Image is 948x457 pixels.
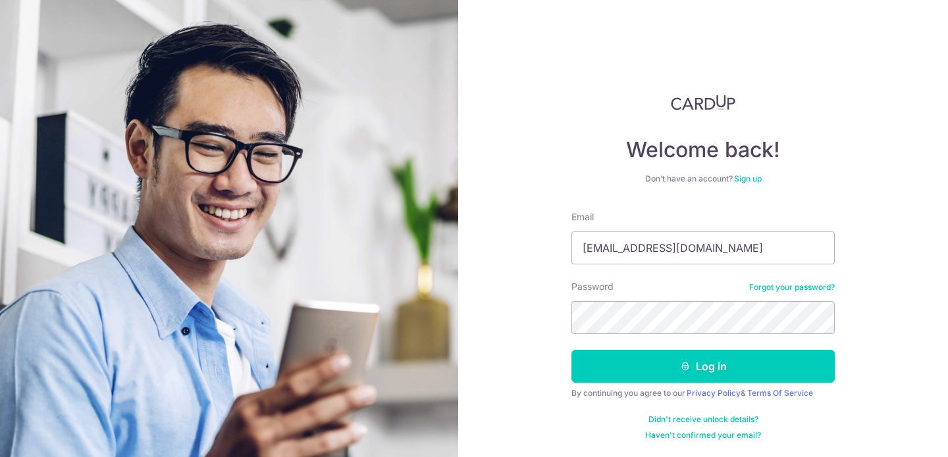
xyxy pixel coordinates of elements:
[747,388,813,398] a: Terms Of Service
[687,388,741,398] a: Privacy Policy
[749,282,835,293] a: Forgot your password?
[571,388,835,398] div: By continuing you agree to our &
[571,174,835,184] div: Don’t have an account?
[571,350,835,383] button: Log in
[645,430,761,441] a: Haven't confirmed your email?
[571,231,835,264] input: Enter your Email
[648,414,758,425] a: Didn't receive unlock details?
[571,280,614,293] label: Password
[571,137,835,163] h4: Welcome back!
[571,210,594,224] label: Email
[671,95,735,110] img: CardUp Logo
[734,174,762,183] a: Sign up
